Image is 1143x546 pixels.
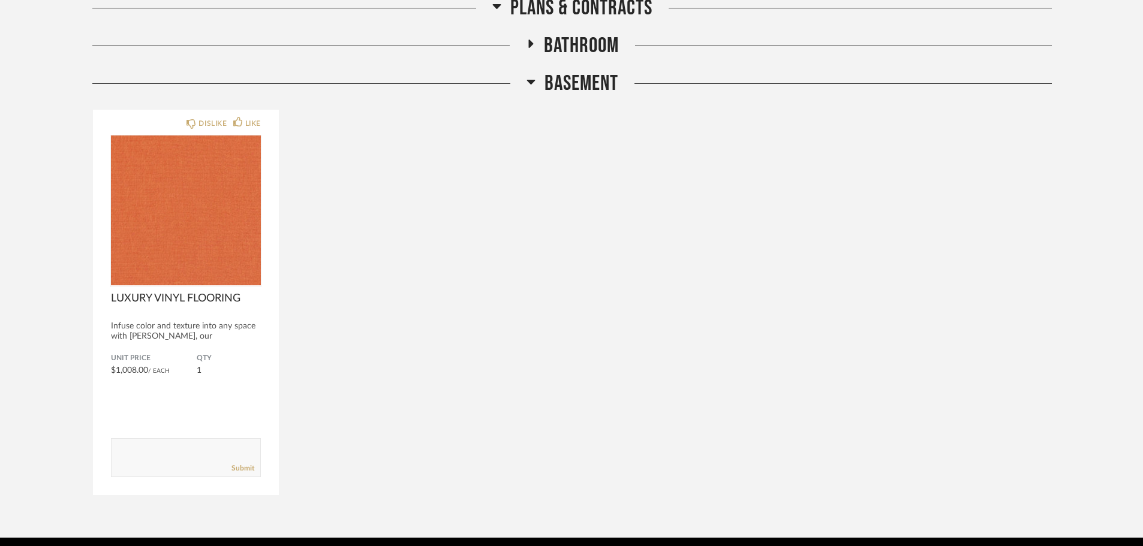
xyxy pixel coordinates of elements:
[111,135,261,285] img: undefined
[111,366,148,375] span: $1,008.00
[544,33,619,59] span: Bathroom
[111,354,197,363] span: Unit Price
[245,117,261,129] div: LIKE
[231,463,254,473] a: Submit
[197,354,261,363] span: QTY
[111,321,261,352] div: Infuse color and texture into any space with [PERSON_NAME], our expansive luxury vinyl ...
[198,117,227,129] div: DISLIKE
[148,368,170,374] span: / Each
[545,71,618,96] span: Basement
[111,292,261,305] span: LUXURY VINYL FLOORING
[197,366,201,375] span: 1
